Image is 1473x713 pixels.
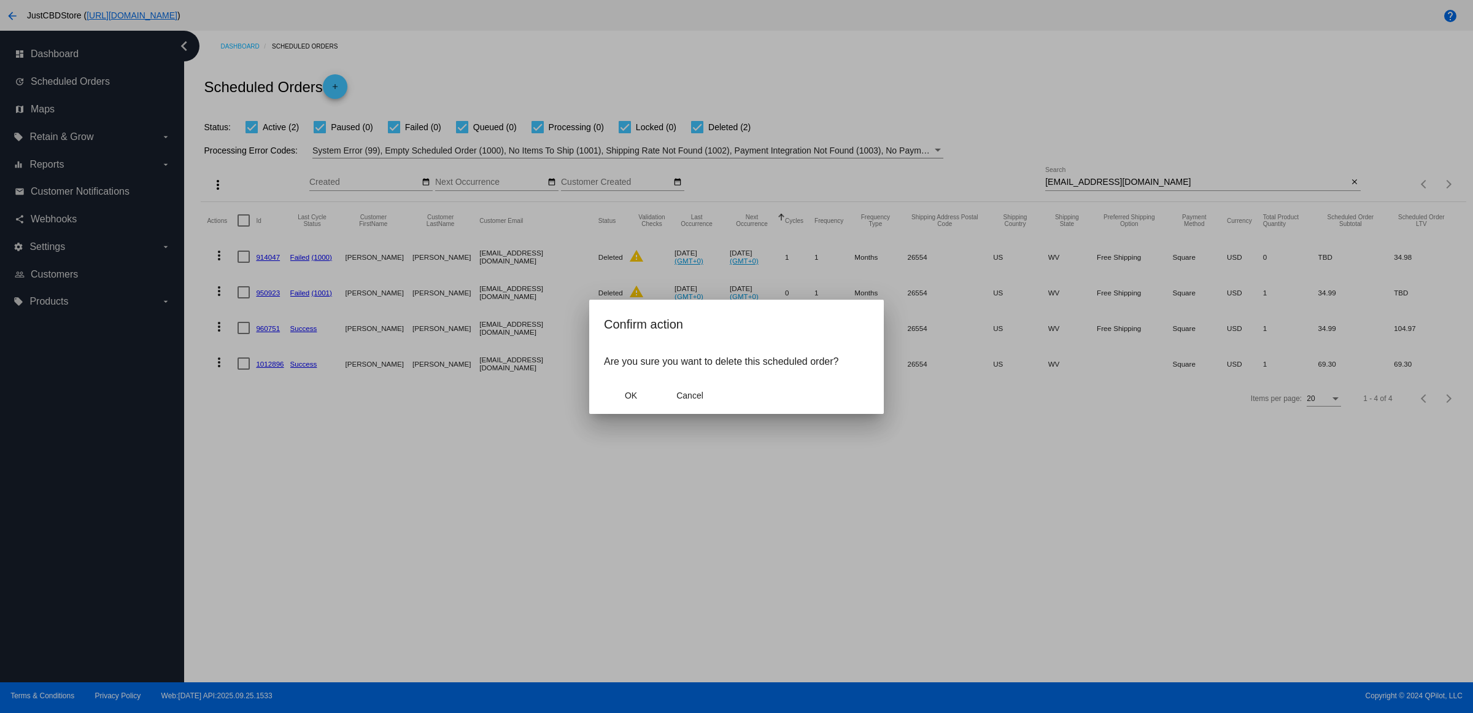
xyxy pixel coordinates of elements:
[663,384,717,407] button: Close dialog
[604,314,869,334] h2: Confirm action
[604,356,869,367] p: Are you sure you want to delete this scheduled order?
[625,391,637,400] span: OK
[676,391,703,400] span: Cancel
[604,384,658,407] button: Close dialog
